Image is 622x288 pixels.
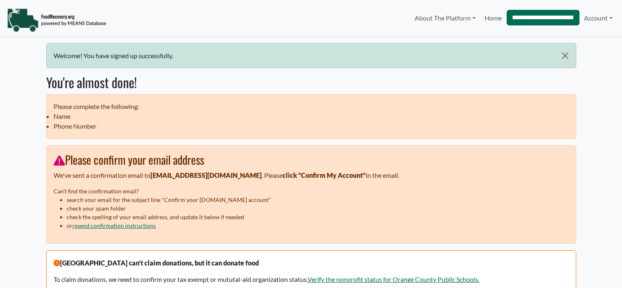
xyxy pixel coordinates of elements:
a: Account [579,10,617,26]
img: NavigationLogo_FoodRecovery-91c16205cd0af1ed486a0f1a7774a6544ea792ac00100771e7dd3ec7c0e58e41.png [7,8,106,32]
li: search your email for the subject line "Confirm your [DOMAIN_NAME] account" [67,195,568,204]
li: check the spelling of your email address, and update it below if needed [67,213,568,221]
li: Name [54,111,568,121]
li: Phone Number [54,121,568,131]
p: [GEOGRAPHIC_DATA] can't claim donations, but it can donate food [54,258,568,268]
h3: Please confirm your email address [54,153,568,167]
strong: [EMAIL_ADDRESS][DOMAIN_NAME] [150,171,262,179]
a: About The Platform [410,10,480,26]
li: check your spam folder [67,204,568,213]
a: Home [480,10,506,26]
button: Close [555,43,575,68]
p: To claim donations, we need to confirm your tax exempt or mututal-aid organization status. [54,274,568,284]
a: resend confirmation instructions [72,222,156,229]
p: We've sent a confirmation email to . Please in the email. [54,170,568,180]
h2: You're almost done! [46,75,576,90]
div: Welcome! You have signed up successfully. [46,43,576,68]
li: or [67,221,568,230]
a: Verify the nonprofit status for Orange County Public Schools. [308,275,479,283]
strong: click "Confirm My Account" [283,171,366,179]
ul: Please complete the following: [46,94,576,139]
p: Can't find the confirmation email? [54,187,568,195]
